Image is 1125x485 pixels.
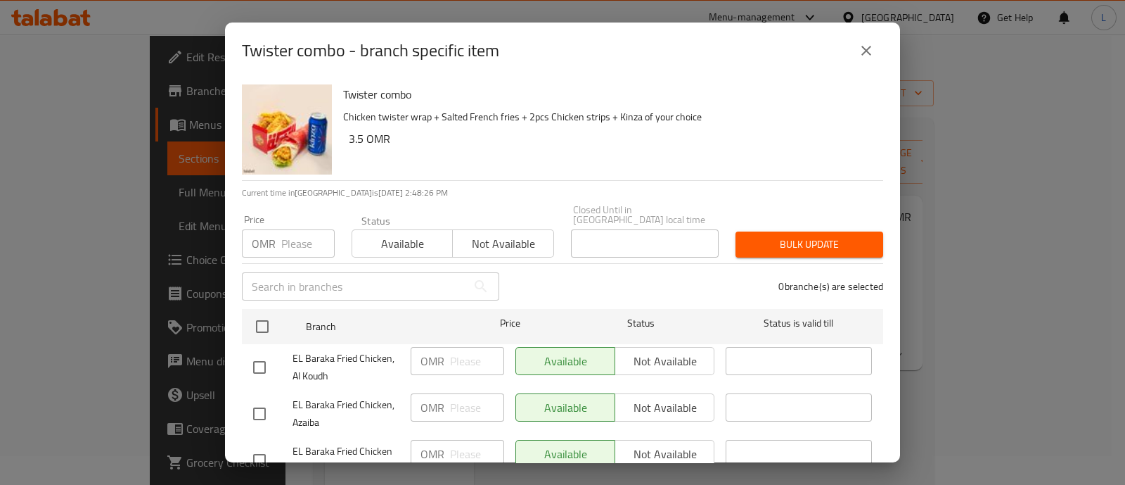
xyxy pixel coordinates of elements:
[458,234,548,254] span: Not available
[306,318,452,336] span: Branch
[420,353,444,370] p: OMR
[452,229,553,258] button: Not available
[747,236,872,253] span: Bulk update
[726,315,872,332] span: Status is valid till
[242,39,499,62] h2: Twister combo - branch specific item
[463,315,557,332] span: Price
[450,440,504,468] input: Please enter price
[242,187,883,199] p: Current time in [GEOGRAPHIC_DATA] is [DATE] 2:48:26 PM
[735,232,883,258] button: Bulk update
[568,315,714,332] span: Status
[292,443,399,478] span: EL Baraka Fried Chicken Al Khuwayr South
[358,234,447,254] span: Available
[349,129,872,149] h6: 3.5 OMR
[343,84,872,104] h6: Twister combo
[343,108,872,126] p: Chicken twister wrap + Salted French fries + 2pcs Chicken strips + Kinza of your choice
[420,399,444,416] p: OMR
[352,229,453,258] button: Available
[292,396,399,432] span: EL Baraka Fried Chicken, Azaiba
[450,393,504,422] input: Please enter price
[849,34,883,68] button: close
[420,446,444,462] p: OMR
[242,84,332,175] img: Twister combo
[778,279,883,294] p: 0 branche(s) are selected
[450,347,504,375] input: Please enter price
[242,272,467,301] input: Search in branches
[252,235,276,252] p: OMR
[281,229,335,258] input: Please enter price
[292,350,399,385] span: EL Baraka Fried Chicken, Al Koudh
